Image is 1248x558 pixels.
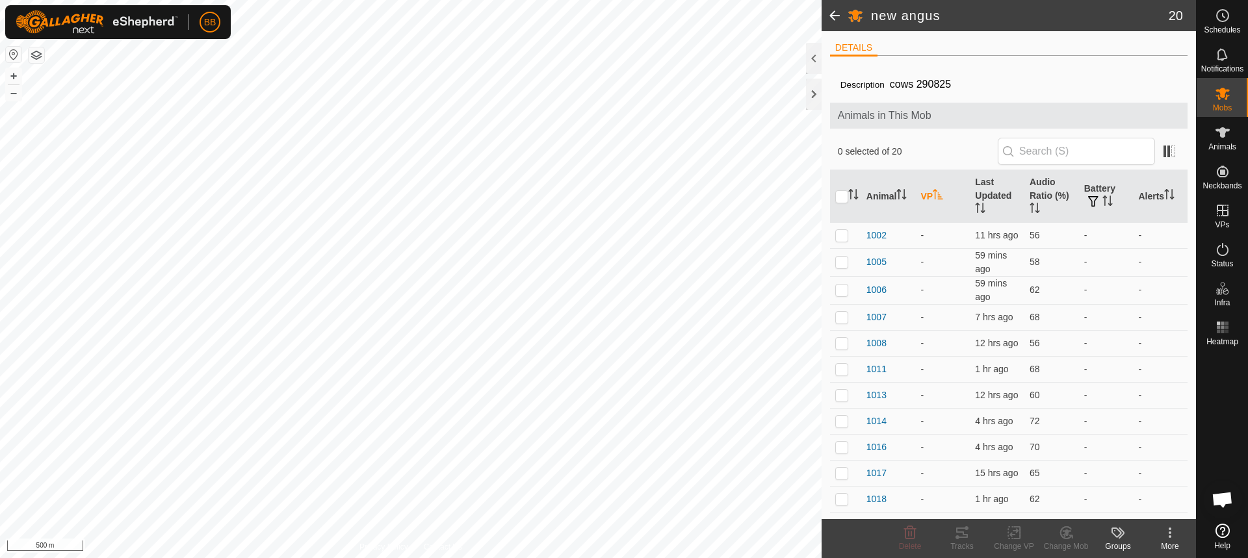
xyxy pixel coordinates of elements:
[921,230,924,240] app-display-virtual-paddock-transition: -
[866,255,887,269] span: 1005
[1030,205,1040,215] p-sorticon: Activate to sort
[1030,494,1040,504] span: 62
[921,390,924,400] app-display-virtual-paddock-transition: -
[998,138,1155,165] input: Search (S)
[866,229,887,242] span: 1002
[921,468,924,478] app-display-virtual-paddock-transition: -
[1079,304,1134,330] td: -
[1079,382,1134,408] td: -
[921,416,924,426] app-display-virtual-paddock-transition: -
[838,108,1180,123] span: Animals in This Mob
[1133,304,1188,330] td: -
[975,250,1007,274] span: 2 Sept 2025, 11:31 am
[866,492,887,506] span: 1018
[866,440,887,454] span: 1016
[1214,542,1230,550] span: Help
[1133,460,1188,486] td: -
[921,364,924,374] app-display-virtual-paddock-transition: -
[896,191,907,201] p-sorticon: Activate to sort
[1208,143,1236,151] span: Animals
[1133,382,1188,408] td: -
[1133,408,1188,434] td: -
[1133,170,1188,223] th: Alerts
[838,145,998,159] span: 0 selected of 20
[1211,260,1233,268] span: Status
[830,41,877,57] li: DETAILS
[975,468,1018,478] span: 1 Sept 2025, 9:21 pm
[1203,480,1242,519] a: Open chat
[1144,540,1196,552] div: More
[866,283,887,297] span: 1006
[975,416,1013,426] span: 2 Sept 2025, 7:41 am
[975,442,1013,452] span: 2 Sept 2025, 8:11 am
[1133,276,1188,304] td: -
[921,494,924,504] app-display-virtual-paddock-transition: -
[1133,222,1188,248] td: -
[899,542,922,551] span: Delete
[936,540,988,552] div: Tracks
[1133,512,1188,538] td: -
[1079,408,1134,434] td: -
[866,336,887,350] span: 1008
[916,170,970,223] th: VP
[6,68,21,84] button: +
[1079,170,1134,223] th: Battery
[1030,442,1040,452] span: 70
[975,390,1018,400] span: 1 Sept 2025, 11:58 pm
[1133,330,1188,356] td: -
[1079,460,1134,486] td: -
[29,47,44,63] button: Map Layers
[1206,338,1238,346] span: Heatmap
[866,414,887,428] span: 1014
[1030,285,1040,295] span: 62
[1202,182,1241,190] span: Neckbands
[885,73,956,95] span: cows 290825
[975,278,1007,302] span: 2 Sept 2025, 11:31 am
[1079,512,1134,538] td: -
[1030,338,1040,348] span: 56
[1030,312,1040,322] span: 68
[16,10,178,34] img: Gallagher Logo
[1030,230,1040,240] span: 56
[848,191,859,201] p-sorticon: Activate to sort
[866,388,887,402] span: 1013
[1079,276,1134,304] td: -
[933,191,943,201] p-sorticon: Activate to sort
[6,47,21,62] button: Reset Map
[921,442,924,452] app-display-virtual-paddock-transition: -
[1092,540,1144,552] div: Groups
[871,8,1169,23] h2: new angus
[1079,486,1134,512] td: -
[1102,197,1113,208] p-sorticon: Activate to sort
[1079,330,1134,356] td: -
[1215,221,1229,229] span: VPs
[861,170,916,223] th: Animal
[359,541,408,553] a: Privacy Policy
[866,518,887,532] span: 1019
[921,312,924,322] app-display-virtual-paddock-transition: -
[1079,248,1134,276] td: -
[975,312,1013,322] span: 2 Sept 2025, 4:41 am
[975,338,1018,348] span: 1 Sept 2025, 11:59 pm
[866,311,887,324] span: 1007
[1024,170,1079,223] th: Audio Ratio (%)
[975,205,985,215] p-sorticon: Activate to sort
[1030,468,1040,478] span: 65
[6,85,21,101] button: –
[1079,356,1134,382] td: -
[1214,299,1230,307] span: Infra
[975,230,1018,240] span: 2 Sept 2025, 1:21 am
[866,466,887,480] span: 1017
[424,541,462,553] a: Contact Us
[1133,434,1188,460] td: -
[1030,257,1040,267] span: 58
[1040,540,1092,552] div: Change Mob
[921,338,924,348] app-display-virtual-paddock-transition: -
[1197,518,1248,555] a: Help
[204,16,216,29] span: BB
[1204,26,1240,34] span: Schedules
[975,364,1008,374] span: 2 Sept 2025, 11:21 am
[866,362,887,376] span: 1011
[1030,416,1040,426] span: 72
[1201,65,1243,73] span: Notifications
